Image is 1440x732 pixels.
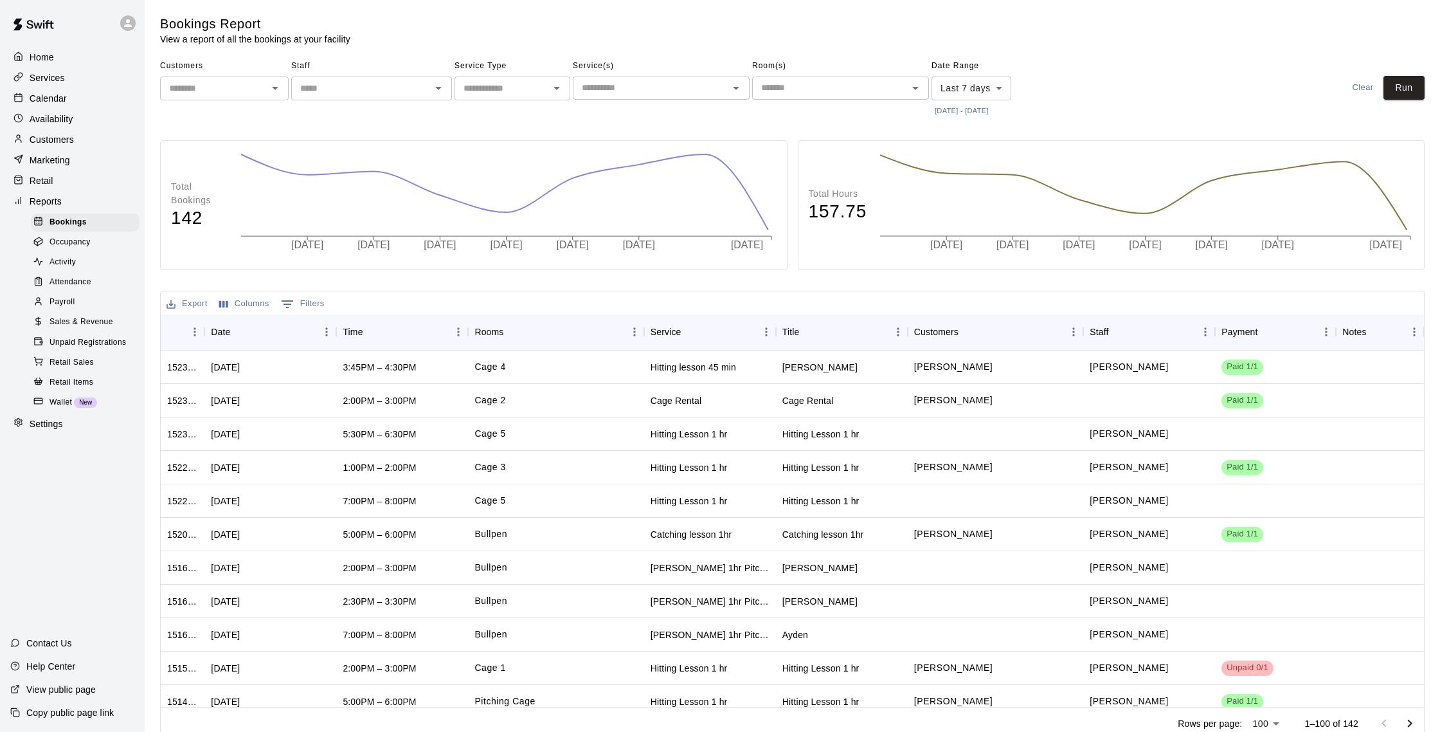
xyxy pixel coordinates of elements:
button: Menu [888,322,908,342]
button: Sort [1258,323,1276,341]
p: Larry Bechtel [914,394,993,407]
a: Retail Sales [31,352,145,372]
button: Sort [231,323,249,341]
div: Service [651,314,681,350]
div: Last 7 days [932,77,1011,100]
div: Occupancy [31,233,139,252]
div: Ayden [782,628,808,641]
tspan: [DATE] [930,240,962,251]
button: Open [548,79,566,97]
tspan: [DATE] [996,240,1029,251]
a: WalletNew [31,392,145,412]
div: Hitting Lesson 1 hr [782,695,860,708]
span: Payroll [50,296,75,309]
div: Catching lesson 1hr [782,527,864,540]
span: Paid 1/1 [1221,461,1263,473]
div: Wed, Oct 15, 2025 [211,628,240,641]
span: Wallet [50,396,72,409]
div: Staff [1090,314,1108,350]
p: Rows per page: [1178,717,1242,730]
div: 1515400 [167,661,198,674]
tspan: [DATE] [424,240,456,251]
div: 2:00PM – 3:00PM [343,394,416,407]
div: Wed, Oct 15, 2025 [211,360,240,373]
div: Time [336,314,468,350]
tspan: [DATE] [1370,240,1402,251]
p: Home [30,51,54,64]
div: Tue, Oct 14, 2025 [211,494,240,507]
p: View a report of all the bookings at your facility [160,33,350,46]
p: Robert Andino [1090,360,1168,374]
div: Reports [10,192,134,211]
div: 7:00PM – 8:00PM [343,628,416,641]
span: Occupancy [50,236,91,249]
p: 1–100 of 142 [1304,717,1358,730]
div: Payment [1215,314,1336,350]
div: Darin Downs 1hr Pitching [651,628,770,641]
div: Hitting Lesson 1 hr [651,427,728,440]
span: Paid 1/1 [1221,695,1263,708]
p: Pitching Cage [474,695,535,708]
p: Shaun Garceau [1090,661,1168,675]
tspan: [DATE] [624,240,656,251]
div: 1523085 [167,427,198,440]
div: Gavin [782,594,858,607]
button: Export [163,294,211,314]
div: Cage Rental [651,394,701,407]
p: Darin Downs [1090,561,1168,574]
a: Retail Items [31,372,145,392]
div: 1516564 [167,628,198,641]
p: Maya Longsworth [914,695,993,708]
div: Customers [10,130,134,149]
tspan: [DATE] [732,240,764,251]
p: Reports [30,195,62,208]
div: Hitting Lesson 1 hr [782,461,860,473]
p: Eddy Milian [1090,527,1168,541]
button: Open [266,79,284,97]
div: Wed, Oct 15, 2025 [211,427,240,440]
div: Notes [1342,314,1366,350]
h5: Bookings Report [160,15,350,33]
a: Attendance [31,273,145,293]
div: Leandro [782,561,858,574]
p: Bullpen [474,628,507,641]
div: Home [10,48,134,67]
div: 1516827 [167,594,198,607]
p: Cage 5 [474,427,506,441]
div: 2:30PM – 3:30PM [343,594,416,607]
button: Sort [1109,323,1127,341]
tspan: [DATE] [291,240,323,251]
p: Cage 2 [474,394,506,407]
button: Sort [1367,323,1385,341]
button: Menu [1196,322,1215,342]
p: Cage 1 [474,661,506,675]
p: Bullpen [474,561,507,574]
div: Retail Sales [31,354,139,372]
p: Cage 4 [474,360,506,374]
p: Availability [30,113,73,125]
div: Hitting Lesson 1 hr [651,494,728,507]
div: 2:00PM – 3:00PM [343,661,416,674]
span: Date Range [932,56,1011,77]
div: 1520207 [167,527,198,540]
p: Bullpen [474,527,507,541]
span: Customers [160,56,289,77]
button: Sort [959,323,977,341]
button: Clear [1342,76,1383,100]
p: Jason Vujnich [914,461,993,474]
p: Contact Us [26,637,72,650]
button: Sort [363,323,381,341]
p: Customers [30,133,74,146]
p: Marketing [30,154,70,167]
div: Time [343,314,363,350]
p: Darcy Brown [914,661,993,675]
p: Darin Downs [1090,628,1168,641]
tspan: [DATE] [1262,240,1294,251]
div: Hitting Lesson 1 hr [651,461,728,473]
a: Payroll [31,293,145,313]
span: Unpaid Registrations [50,336,126,349]
p: Raelynn King [914,360,993,374]
div: WalletNew [31,394,139,412]
div: Payroll [31,293,139,311]
tspan: [DATE] [491,240,523,251]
